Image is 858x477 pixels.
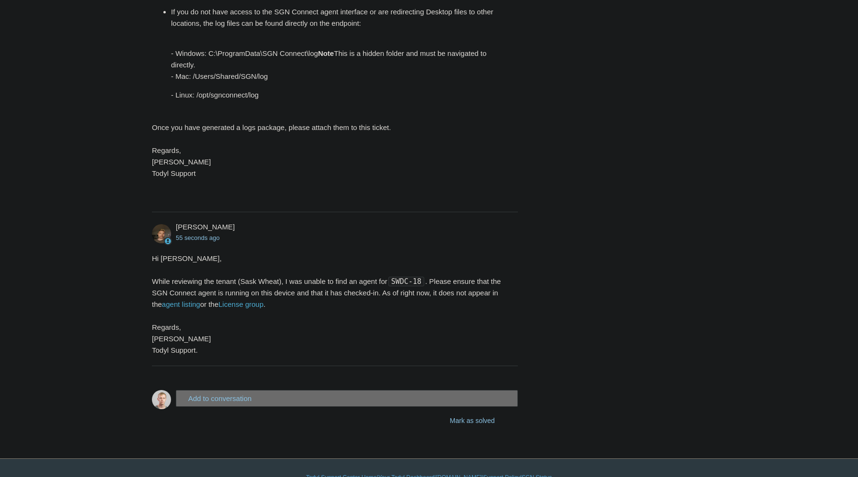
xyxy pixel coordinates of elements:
[152,253,508,356] div: Hi [PERSON_NAME], While reviewing the tenant (Sask Wheat), I was unable to find an agent for . Pl...
[171,89,508,101] p: - Linux: /opt/sgnconnect/log
[427,412,518,430] button: Mark as solved
[162,300,200,308] a: agent listing
[176,390,518,407] button: Add to conversation
[171,36,508,82] p: - Windows: C:\ProgramData\SGN Connect\log This is a hidden folder and must be navigated to direct...
[176,223,235,231] span: Andy Paull
[218,300,263,308] a: License group
[388,277,424,286] code: SWDC-18
[318,49,334,57] strong: Note
[176,234,220,241] time: 09/03/2025, 11:25
[171,6,508,29] p: If you do not have access to the SGN Connect agent interface or are redirecting Desktop files to ...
